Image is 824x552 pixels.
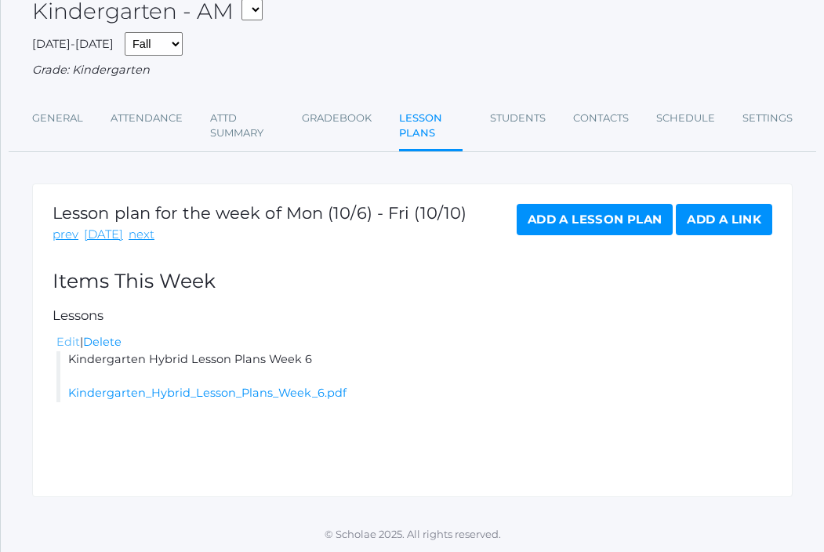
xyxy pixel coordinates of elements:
[573,103,629,134] a: Contacts
[53,226,78,244] a: prev
[32,103,83,134] a: General
[656,103,715,134] a: Schedule
[32,62,793,79] div: Grade: Kindergarten
[517,204,673,235] a: Add a Lesson Plan
[111,103,183,134] a: Attendance
[129,226,154,244] a: next
[53,271,772,292] h2: Items This Week
[742,103,793,134] a: Settings
[83,335,122,349] a: Delete
[399,103,463,151] a: Lesson Plans
[302,103,372,134] a: Gradebook
[1,527,824,543] p: © Scholae 2025. All rights reserved.
[68,386,347,400] a: Kindergarten_Hybrid_Lesson_Plans_Week_6.pdf
[56,334,772,351] div: |
[56,351,772,402] li: Kindergarten Hybrid Lesson Plans Week 6
[53,308,772,322] h5: Lessons
[676,204,772,235] a: Add a Link
[84,226,123,244] a: [DATE]
[210,103,274,149] a: Attd Summary
[53,204,466,222] h1: Lesson plan for the week of Mon (10/6) - Fri (10/10)
[56,335,80,349] a: Edit
[490,103,546,134] a: Students
[32,37,114,51] span: [DATE]-[DATE]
